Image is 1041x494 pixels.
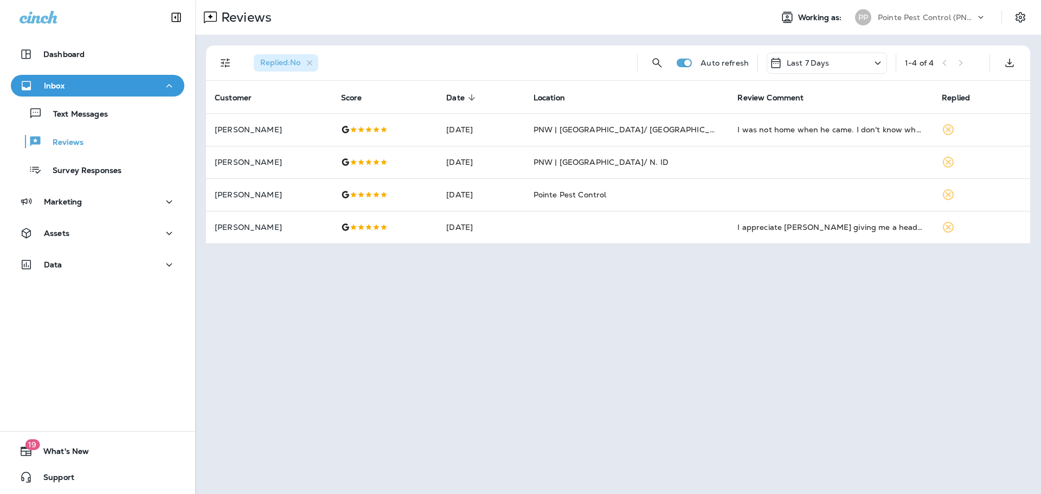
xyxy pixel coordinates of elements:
[534,157,669,167] span: PNW | [GEOGRAPHIC_DATA]/ N. ID
[43,50,85,59] p: Dashboard
[11,102,184,125] button: Text Messages
[25,439,40,450] span: 19
[737,222,924,233] div: I appreciate Austin giving me a heads up that he was coming so that I had time to corral all of t...
[534,93,565,102] span: Location
[534,125,734,134] span: PNW | [GEOGRAPHIC_DATA]/ [GEOGRAPHIC_DATA]
[11,222,184,244] button: Assets
[42,138,83,148] p: Reviews
[737,124,924,135] div: I was not home when he came. I don't know what he did but the work is always good.
[942,93,984,102] span: Replied
[42,110,108,120] p: Text Messages
[446,93,465,102] span: Date
[254,54,318,72] div: Replied:No
[438,211,524,243] td: [DATE]
[798,13,844,22] span: Working as:
[878,13,975,22] p: Pointe Pest Control (PNW)
[534,93,579,102] span: Location
[217,9,272,25] p: Reviews
[215,125,324,134] p: [PERSON_NAME]
[44,260,62,269] p: Data
[11,254,184,275] button: Data
[701,59,749,67] p: Auto refresh
[11,43,184,65] button: Dashboard
[260,57,300,67] span: Replied : No
[737,93,818,102] span: Review Comment
[855,9,871,25] div: PP
[438,146,524,178] td: [DATE]
[446,93,479,102] span: Date
[534,190,607,200] span: Pointe Pest Control
[11,466,184,488] button: Support
[11,191,184,213] button: Marketing
[44,197,82,206] p: Marketing
[942,93,970,102] span: Replied
[215,93,266,102] span: Customer
[42,166,121,176] p: Survey Responses
[11,440,184,462] button: 19What's New
[33,447,89,460] span: What's New
[33,473,74,486] span: Support
[438,178,524,211] td: [DATE]
[11,75,184,97] button: Inbox
[11,130,184,153] button: Reviews
[215,223,324,232] p: [PERSON_NAME]
[905,59,934,67] div: 1 - 4 of 4
[215,190,324,199] p: [PERSON_NAME]
[1011,8,1030,27] button: Settings
[438,113,524,146] td: [DATE]
[215,158,324,166] p: [PERSON_NAME]
[646,52,668,74] button: Search Reviews
[999,52,1020,74] button: Export as CSV
[11,158,184,181] button: Survey Responses
[341,93,376,102] span: Score
[737,93,804,102] span: Review Comment
[44,229,69,238] p: Assets
[44,81,65,90] p: Inbox
[215,52,236,74] button: Filters
[787,59,830,67] p: Last 7 Days
[341,93,362,102] span: Score
[215,93,252,102] span: Customer
[161,7,191,28] button: Collapse Sidebar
